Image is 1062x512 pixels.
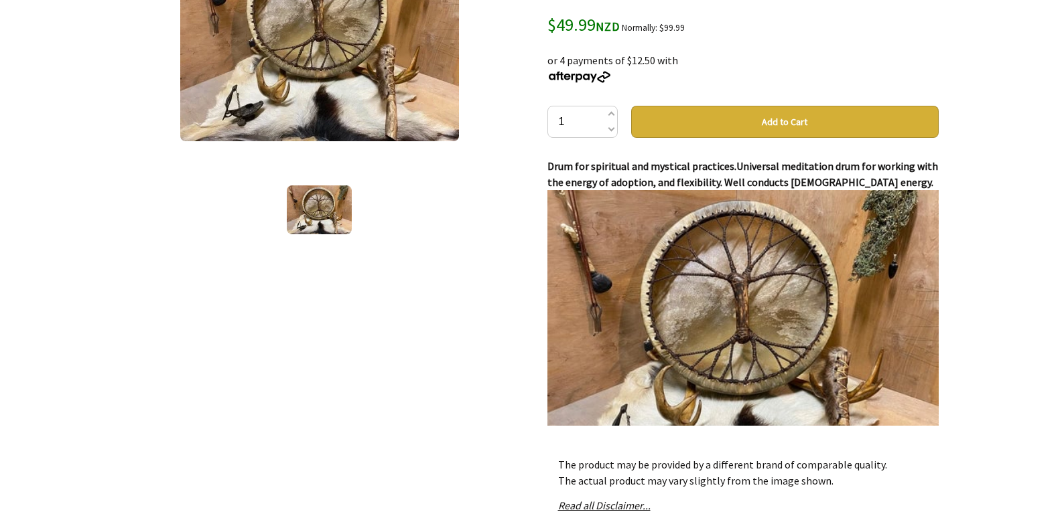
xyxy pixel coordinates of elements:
div: or 4 payments of $12.50 with [547,36,939,84]
img: Handmade Shaman Drums 'Tree Of Life' Spirit Music [287,185,352,234]
img: Afterpay [547,71,612,83]
p: The product may be provided by a different brand of comparable quality. The actual product may va... [558,456,928,489]
a: Read all Disclaimer... [558,499,651,512]
span: NZD [596,19,620,34]
span: $49.99 [547,13,620,35]
strong: Drum for spiritual and mystical practices.Universal meditation drum for working with the energy o... [547,159,939,486]
button: Add to Cart [631,106,939,138]
small: Normally: $99.99 [622,22,685,33]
